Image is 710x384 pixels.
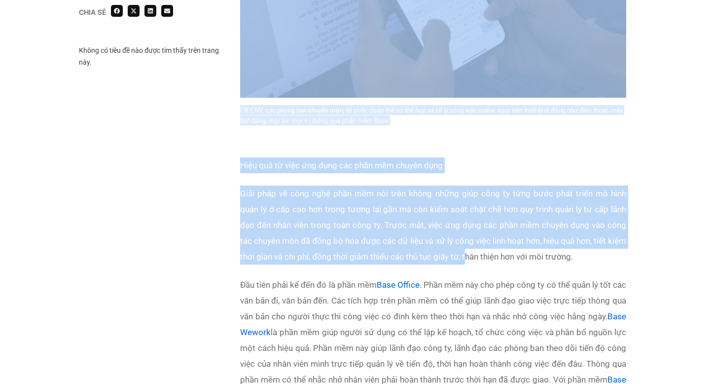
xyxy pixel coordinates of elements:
[128,5,140,17] div: Share on x-twitter
[377,280,420,290] a: Base Office
[161,5,173,17] div: Share on email
[144,5,156,17] div: Share on linkedin
[240,98,626,133] figcaption: CB.CNV, các phòng ban chuyên môn, tổ chfíc đoàn thể có thể họp và xfi lý công việc online ngay tr...
[79,44,225,68] div: Không có tiêu đề nào được tìm thấy trên trang này.
[79,9,106,16] div: Chia sẻ
[240,186,626,265] p: Giải pháp về công nghệ phần mềm nói trên không những giúp công ty từng bước phát triển mô hình qu...
[240,160,443,170] b: Hiệu quả từ việc ứng dụng các phần mềm chuyên dụng
[111,5,123,17] div: Share on facebook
